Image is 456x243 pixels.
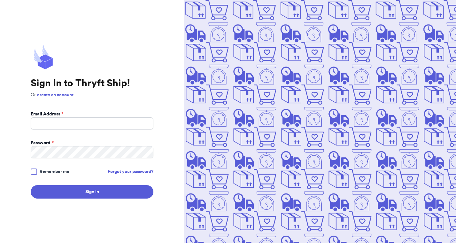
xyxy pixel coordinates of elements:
[31,92,153,98] p: Or
[37,93,73,97] a: create an account
[31,111,63,117] label: Email Address
[31,78,153,89] h1: Sign In to Thryft Ship!
[31,140,54,146] label: Password
[40,169,69,175] span: Remember me
[108,169,153,175] a: Forgot your password?
[31,185,153,199] button: Sign In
